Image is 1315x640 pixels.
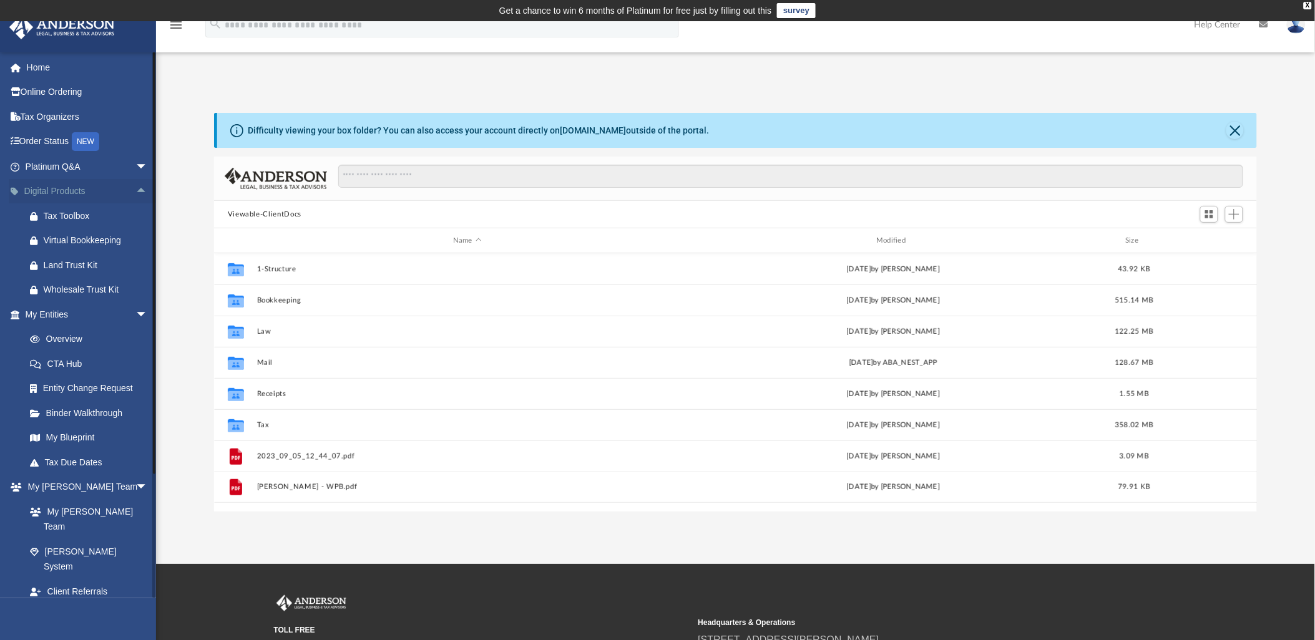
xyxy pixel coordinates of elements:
[257,327,677,336] button: Law
[338,165,1244,188] input: Search files and folders
[683,264,1103,275] div: [DATE] by [PERSON_NAME]
[257,359,677,367] button: Mail
[17,327,167,352] a: Overview
[1200,206,1219,223] button: Switch to Grid View
[17,425,160,450] a: My Blueprint
[44,208,151,224] div: Tax Toolbox
[17,351,167,376] a: CTA Hub
[1118,483,1150,490] span: 79.91 KB
[683,357,1103,369] div: [DATE] by ABA_NEST_APP
[499,3,772,18] div: Get a chance to win 6 months of Platinum for free just by filling out this
[683,295,1103,306] div: [DATE] by [PERSON_NAME]
[698,617,1114,628] small: Headquarters & Operations
[683,235,1104,246] div: Modified
[17,499,154,539] a: My [PERSON_NAME] Team
[17,376,167,401] a: Entity Change Request
[1115,297,1153,304] span: 515.14 MB
[135,179,160,205] span: arrow_drop_up
[214,253,1258,512] div: grid
[1115,328,1153,335] span: 122.25 MB
[6,15,119,39] img: Anderson Advisors Platinum Portal
[228,209,301,220] button: Viewable-ClientDocs
[17,450,167,475] a: Tax Due Dates
[17,400,167,425] a: Binder Walkthrough
[72,132,99,151] div: NEW
[9,475,160,500] a: My [PERSON_NAME] Teamarrow_drop_down
[9,104,167,129] a: Tax Organizers
[683,389,1103,400] div: [DATE] by [PERSON_NAME]
[1195,478,1223,497] button: More options
[17,579,160,604] a: Client Referrals
[248,124,710,137] div: Difficulty viewing your box folder? You can also access your account directly on outside of the p...
[9,129,167,155] a: Order StatusNEW
[135,475,160,500] span: arrow_drop_down
[274,624,690,636] small: TOLL FREE
[44,233,151,248] div: Virtual Bookkeeping
[17,228,167,253] a: Virtual Bookkeeping
[257,452,677,460] button: 2023_09_05_12_44_07.pdf
[683,482,1103,493] div: [DATE] by [PERSON_NAME]
[1225,206,1244,223] button: Add
[44,258,151,273] div: Land Trust Kit
[169,17,183,32] i: menu
[1226,122,1244,139] button: Close
[257,265,677,273] button: 1-Structure
[1115,422,1153,429] span: 358.02 MB
[1287,16,1306,34] img: User Pic
[9,179,167,204] a: Digital Productsarrow_drop_up
[274,595,349,611] img: Anderson Advisors Platinum Portal
[17,253,167,278] a: Land Trust Kit
[9,80,167,105] a: Online Ordering
[17,278,167,303] a: Wholesale Trust Kit
[1118,266,1150,273] span: 43.92 KB
[560,125,627,135] a: [DOMAIN_NAME]
[1120,390,1149,397] span: 1.55 MB
[257,421,677,429] button: Tax
[1120,453,1149,460] span: 3.09 MB
[208,17,222,31] i: search
[256,235,677,246] div: Name
[777,3,816,18] a: survey
[17,203,167,228] a: Tax Toolbox
[683,326,1103,337] div: [DATE] by [PERSON_NAME]
[1115,359,1153,366] span: 128.67 MB
[135,154,160,180] span: arrow_drop_down
[257,296,677,304] button: Bookkeeping
[1165,235,1252,246] div: id
[683,420,1103,431] div: [DATE] by [PERSON_NAME]
[9,302,167,327] a: My Entitiesarrow_drop_down
[1109,235,1159,246] div: Size
[683,451,1103,462] div: [DATE] by [PERSON_NAME]
[169,24,183,32] a: menu
[9,55,167,80] a: Home
[17,539,160,579] a: [PERSON_NAME] System
[9,154,167,179] a: Platinum Q&Aarrow_drop_down
[257,390,677,398] button: Receipts
[1195,447,1223,466] button: More options
[220,235,251,246] div: id
[44,282,151,298] div: Wholesale Trust Kit
[1304,2,1312,9] div: close
[257,483,677,491] button: [PERSON_NAME] - WPB.pdf
[135,302,160,327] span: arrow_drop_down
